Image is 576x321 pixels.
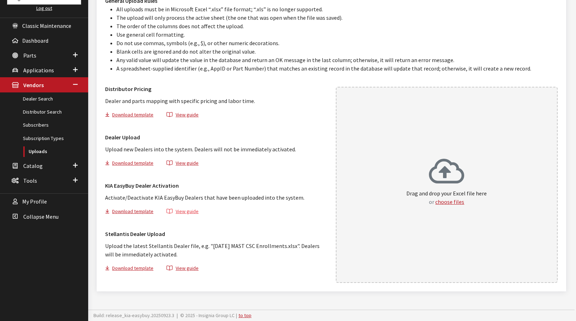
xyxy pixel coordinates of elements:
li: Use general cell formatting. [116,30,558,39]
span: or [429,198,434,205]
h3: Stellantis Dealer Upload [105,230,327,238]
span: | [177,312,178,319]
button: View guide [160,264,205,274]
li: Any valid value will update the value in the database and return an OK message in the last column... [116,56,558,64]
span: Parts [23,52,36,59]
span: Tools [23,177,37,184]
span: | [236,312,237,319]
span: Classic Maintenance [22,22,71,29]
span: Build: release_kia-easybuy.20250923.3 [93,312,174,319]
button: Download template [105,111,159,121]
button: View guide [160,159,205,169]
span: Catalog [23,162,43,169]
button: View guide [160,111,205,121]
button: View guide [160,207,205,218]
p: Upload the latest Stellantis Dealer file, e.g. "[DATE] MAST CSC Enrollments.xlsx". Dealers will b... [105,242,327,259]
li: All uploads must be in Microsoft Excel “.xlsx” file format; “.xls” is no longer supported. [116,5,558,13]
p: Dealer and parts mapping with specific pricing and labor time. [105,97,327,105]
p: Upload new Dealers into the system. Dealers will not be immediately activated. [105,145,327,153]
li: A spreadsheet-supplied identifier (e.g., AppID or Part Number) that matches an existing record in... [116,64,558,73]
span: Dashboard [22,37,48,44]
p: Activate/Deactivate KIA EasyBuy Dealers that have been uploaded into the system. [105,193,327,202]
p: Drag and drop your Excel file here [406,189,487,206]
button: Download template [105,207,159,218]
a: to top [238,312,251,319]
span: © 2025 - Insignia Group LC [180,312,235,319]
li: The order of the columns does not affect the upload. [116,22,558,30]
h3: Distributor Pricing [105,85,327,93]
li: Do not use commas, symbols (e.g., $), or other numeric decorations. [116,39,558,47]
button: Download template [105,159,159,169]
button: choose files [435,198,464,206]
a: Log out [36,5,52,11]
h3: Dealer Upload [105,133,327,141]
span: Vendors [23,82,44,89]
li: The upload will only process the active sheet (the one that was open when the file was saved). [116,13,558,22]
span: My Profile [22,198,47,205]
h3: KIA EasyBuy Dealer Activation [105,181,327,190]
button: Download template [105,264,159,274]
li: Blank cells are ignored and do not alter the original value. [116,47,558,56]
span: Collapse Menu [23,213,59,220]
span: Applications [23,67,54,74]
